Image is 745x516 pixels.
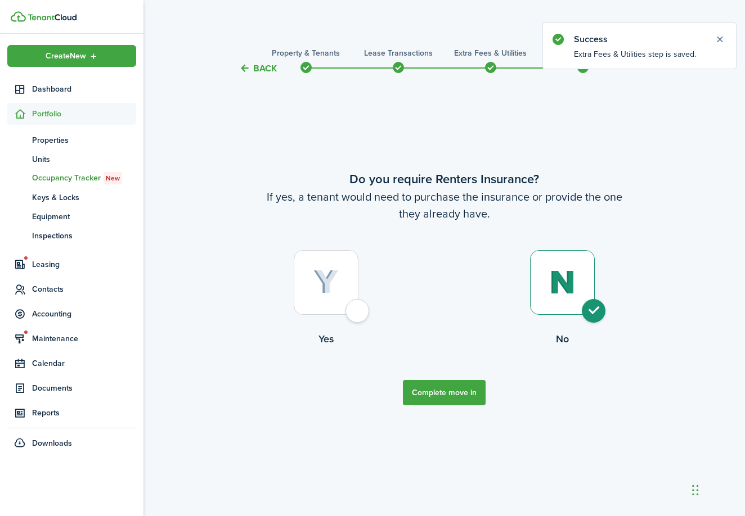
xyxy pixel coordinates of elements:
a: Inspections [7,226,136,245]
img: Yes [313,270,339,295]
span: Keys & Locks [32,192,136,203]
span: New [106,173,120,183]
img: No (selected) [549,270,576,295]
a: Properties [7,130,136,150]
button: Complete move in [403,380,486,405]
div: Drag [692,473,699,507]
span: Reports [32,407,136,419]
wizard-step-header-title: Do you require Renters Insurance? [208,170,681,188]
span: Equipment [32,211,136,223]
span: Units [32,153,136,165]
span: Properties [32,134,136,146]
span: Maintenance [32,333,136,345]
a: Reports [7,402,136,424]
span: Create New [46,52,86,60]
wizard-step-header-description: If yes, a tenant would need to purchase the insurance or provide the one they already have. [208,188,681,222]
a: Dashboard [7,78,136,100]
span: Occupancy Tracker [32,172,136,184]
span: Leasing [32,259,136,270]
a: Equipment [7,207,136,226]
span: Downloads [32,437,72,449]
iframe: Chat Widget [689,462,745,516]
button: Close notify [712,31,728,47]
a: Occupancy TrackerNew [7,169,136,188]
img: TenantCloud [28,14,77,21]
control-radio-card-title: Yes [208,332,445,346]
a: Units [7,150,136,169]
h3: Property & Tenants [272,47,340,59]
span: Dashboard [32,83,136,95]
span: Portfolio [32,108,136,120]
button: Open menu [7,45,136,67]
span: Documents [32,382,136,394]
control-radio-card-title: No [445,332,681,346]
notify-body: Extra Fees & Utilities step is saved. [543,48,736,69]
img: TenantCloud [11,11,26,22]
notify-title: Success [574,33,703,46]
span: Inspections [32,230,136,242]
h3: Lease Transactions [364,47,433,59]
a: Keys & Locks [7,188,136,207]
span: Accounting [32,308,136,320]
button: Back [239,62,277,74]
span: Contacts [32,283,136,295]
span: Calendar [32,357,136,369]
h3: Extra fees & Utilities [454,47,527,59]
